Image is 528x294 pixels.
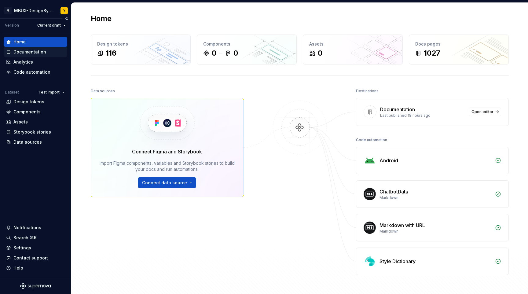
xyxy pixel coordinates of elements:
div: 0 [233,48,238,58]
a: Code automation [4,67,67,77]
div: Search ⌘K [13,235,37,241]
button: MMBUX-DesignSystemY [1,4,70,17]
div: Data sources [13,139,42,145]
div: Assets [309,41,396,47]
div: Version [5,23,19,28]
div: Notifications [13,225,41,231]
div: Y [63,8,65,13]
div: Home [13,39,26,45]
div: Connect Figma and Storybook [132,148,202,155]
div: 1027 [424,48,440,58]
span: Current draft [37,23,61,28]
a: Docs pages1027 [409,35,509,64]
div: Markdown with URL [380,222,425,229]
button: Search ⌘K [4,233,67,243]
div: Last published 18 hours ago [380,113,465,118]
div: Dataset [5,90,19,95]
div: Style Dictionary [380,258,416,265]
div: Contact support [13,255,48,261]
button: Current draft [35,21,68,30]
a: Documentation [4,47,67,57]
div: Android [380,157,398,164]
div: Destinations [356,87,379,95]
div: Docs pages [415,41,502,47]
div: M [4,7,12,14]
div: Analytics [13,59,33,65]
button: Test Import [36,88,67,97]
div: Design tokens [13,99,44,105]
a: Design tokens [4,97,67,107]
button: Contact support [4,253,67,263]
a: Settings [4,243,67,253]
div: Markdown [380,195,491,200]
span: Test Import [38,90,60,95]
div: Storybook stories [13,129,51,135]
div: 116 [106,48,116,58]
span: Connect data source [142,180,187,186]
svg: Supernova Logo [20,283,51,289]
div: Assets [13,119,28,125]
button: Collapse sidebar [62,14,71,23]
button: Help [4,263,67,273]
div: Code automation [13,69,50,75]
div: Markdown [380,229,491,234]
div: Components [203,41,290,47]
a: Storybook stories [4,127,67,137]
div: ChatbotData [380,188,408,195]
a: Home [4,37,67,47]
div: Documentation [380,106,415,113]
div: MBUX-DesignSystem [14,8,53,14]
a: Assets [4,117,67,127]
a: Components [4,107,67,117]
a: Design tokens116 [91,35,191,64]
div: Help [13,265,23,271]
div: Code automation [356,136,387,144]
div: 0 [318,48,322,58]
div: Import Figma components, variables and Storybook stories to build your docs and run automations. [100,160,235,172]
h2: Home [91,14,112,24]
div: Data sources [91,87,115,95]
a: Assets0 [303,35,403,64]
span: Open editor [471,109,493,114]
button: Connect data source [138,177,196,188]
a: Open editor [469,108,501,116]
div: 0 [212,48,216,58]
a: Components00 [197,35,297,64]
div: Documentation [13,49,46,55]
div: Settings [13,245,31,251]
div: Design tokens [97,41,184,47]
a: Data sources [4,137,67,147]
a: Analytics [4,57,67,67]
button: Notifications [4,223,67,233]
div: Components [13,109,41,115]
